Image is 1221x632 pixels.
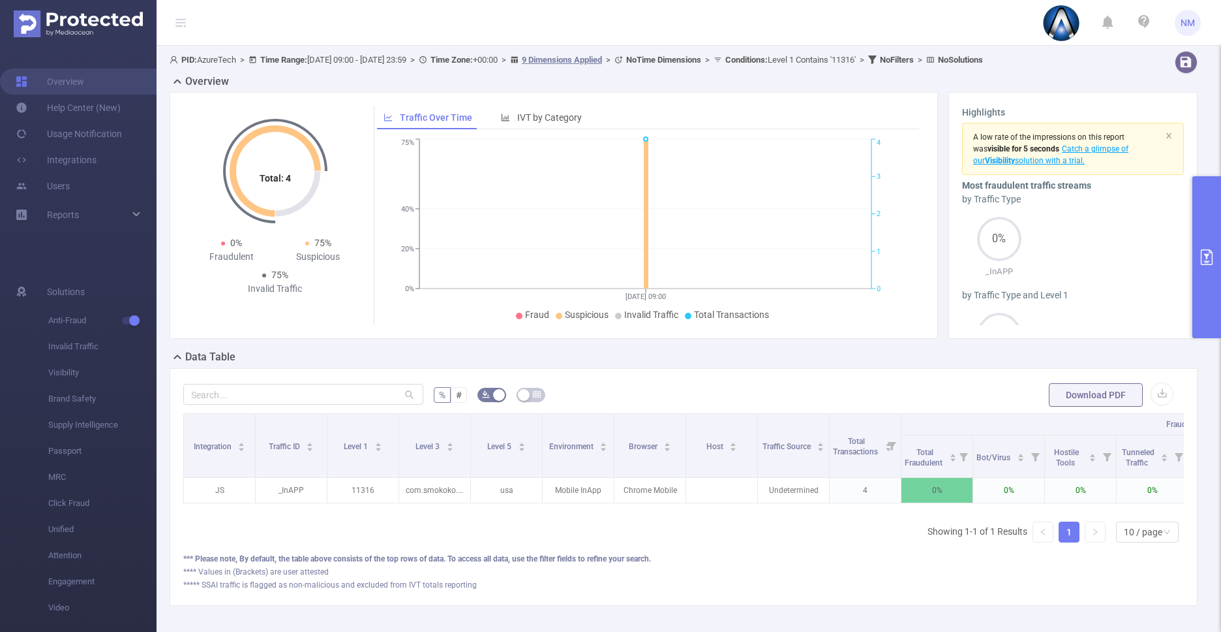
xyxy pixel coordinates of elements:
a: Help Center (New) [16,95,121,121]
i: icon: caret-up [730,441,737,445]
span: Click Fraud [48,490,157,516]
span: > [236,55,249,65]
span: > [406,55,419,65]
p: usa [471,478,542,503]
i: icon: user [170,55,181,64]
u: 9 Dimensions Applied [522,55,602,65]
i: icon: caret-up [817,441,824,445]
span: > [602,55,614,65]
div: Sort [663,441,671,449]
i: icon: caret-up [1017,452,1024,456]
div: 10 / page [1124,522,1162,542]
span: Suspicious [565,309,609,320]
span: Traffic Over Time [400,112,472,123]
tspan: 20% [401,245,414,253]
i: icon: caret-down [374,446,382,450]
tspan: Total: 4 [260,173,291,183]
a: Usage Notification [16,121,122,147]
span: Unified [48,516,157,543]
i: icon: caret-down [307,446,314,450]
button: Download PDF [1049,383,1143,407]
span: % [439,390,445,400]
span: Total Transactions [833,437,880,456]
b: Most fraudulent traffic streams [962,180,1091,191]
span: 75% [314,238,331,248]
span: # [456,390,462,400]
i: icon: caret-down [949,456,956,460]
span: Total Transactions [694,309,769,320]
span: > [914,55,926,65]
span: Supply Intelligence [48,412,157,438]
i: icon: caret-down [600,446,607,450]
span: Level 3 [415,442,442,451]
i: icon: close [1165,132,1173,140]
i: icon: caret-up [600,441,607,445]
span: > [701,55,714,65]
p: 0% [901,478,972,503]
span: Hostile Tools [1054,448,1079,467]
div: Sort [1160,452,1168,460]
span: A low rate of the impressions on this report [973,133,1124,142]
span: AzureTech [DATE] 09:00 - [DATE] 23:59 +00:00 [170,55,983,65]
span: Brand Safety [48,386,157,412]
tspan: 0% [405,285,414,293]
i: Filter menu [1169,435,1188,477]
tspan: 2 [877,210,881,219]
b: Time Range: [260,55,307,65]
a: Reports [47,202,79,228]
span: Total Fraudulent [905,448,944,467]
i: icon: bar-chart [501,113,510,122]
b: PID: [181,55,197,65]
b: Conditions : [725,55,768,65]
span: > [856,55,868,65]
li: Previous Page [1033,522,1053,543]
span: Host [706,442,725,451]
a: Overview [16,69,84,95]
i: icon: caret-down [730,446,737,450]
span: Environment [549,442,595,451]
span: Reports [47,210,79,220]
span: Solutions [47,279,85,305]
span: NM [1181,10,1195,36]
span: IVT by Category [517,112,582,123]
p: _InAPP [256,478,327,503]
i: icon: caret-down [446,446,453,450]
tspan: [DATE] 09:00 [626,292,666,301]
i: icon: caret-up [307,441,314,445]
span: Tunneled Traffic [1122,448,1154,467]
h3: Highlights [962,106,1184,119]
div: Sort [306,441,314,449]
tspan: 3 [877,172,881,181]
i: icon: table [533,390,541,398]
i: icon: caret-down [664,446,671,450]
div: *** Please note, By default, the table above consists of the top rows of data. To access all data... [183,553,1184,565]
p: 0% [1045,478,1116,503]
i: icon: caret-down [1089,456,1096,460]
span: Bot/Virus [976,453,1012,462]
a: Users [16,173,70,199]
b: Time Zone: [430,55,473,65]
span: Browser [629,442,659,451]
li: 1 [1059,522,1079,543]
span: was [973,144,1059,153]
span: Traffic ID [269,442,302,451]
h2: Overview [185,74,229,89]
div: Sort [446,441,454,449]
tspan: 1 [877,247,881,256]
a: 1 [1059,522,1079,542]
b: Visibility [985,156,1015,165]
p: JS [184,478,255,503]
span: Integration [194,442,234,451]
p: com.smokoko.careatscar3 [399,478,470,503]
b: No Time Dimensions [626,55,701,65]
li: Showing 1-1 of 1 Results [927,522,1027,543]
span: Level 1 Contains '11316' [725,55,856,65]
tspan: 40% [401,205,414,213]
tspan: 4 [877,139,881,148]
i: icon: caret-up [518,441,525,445]
li: Next Page [1085,522,1106,543]
p: 4 [830,478,901,503]
span: Anti-Fraud [48,308,157,334]
i: icon: caret-down [1017,456,1024,460]
tspan: 75% [401,139,414,148]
